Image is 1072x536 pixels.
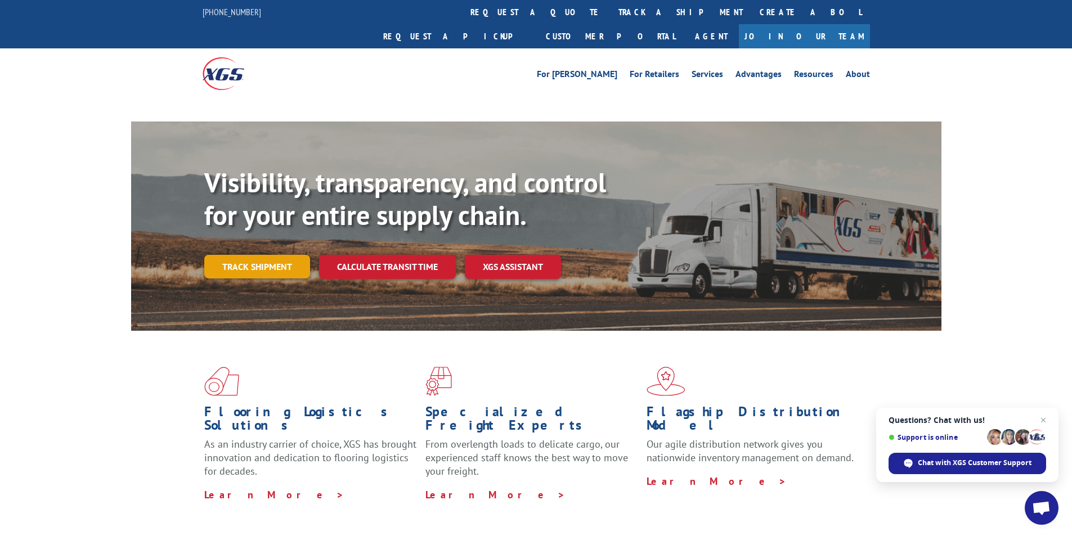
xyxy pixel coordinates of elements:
img: xgs-icon-focused-on-flooring-red [425,367,452,396]
a: Customer Portal [537,24,684,48]
a: [PHONE_NUMBER] [203,6,261,17]
a: Agent [684,24,739,48]
div: Open chat [1025,491,1058,525]
a: About [846,70,870,82]
b: Visibility, transparency, and control for your entire supply chain. [204,165,606,232]
h1: Specialized Freight Experts [425,405,638,438]
a: Request a pickup [375,24,537,48]
span: Questions? Chat with us! [889,416,1046,425]
img: xgs-icon-total-supply-chain-intelligence-red [204,367,239,396]
p: From overlength loads to delicate cargo, our experienced staff knows the best way to move your fr... [425,438,638,488]
a: Services [692,70,723,82]
a: Advantages [735,70,782,82]
img: xgs-icon-flagship-distribution-model-red [647,367,685,396]
span: As an industry carrier of choice, XGS has brought innovation and dedication to flooring logistics... [204,438,416,478]
div: Chat with XGS Customer Support [889,453,1046,474]
a: Learn More > [647,475,787,488]
a: Resources [794,70,833,82]
span: Support is online [889,433,983,442]
h1: Flooring Logistics Solutions [204,405,417,438]
a: For [PERSON_NAME] [537,70,617,82]
span: Our agile distribution network gives you nationwide inventory management on demand. [647,438,854,464]
h1: Flagship Distribution Model [647,405,859,438]
a: Track shipment [204,255,310,278]
span: Close chat [1037,413,1050,427]
span: Chat with XGS Customer Support [918,458,1031,468]
a: Calculate transit time [319,255,456,279]
a: Join Our Team [739,24,870,48]
a: Learn More > [204,488,344,501]
a: XGS ASSISTANT [465,255,561,279]
a: For Retailers [630,70,679,82]
a: Learn More > [425,488,566,501]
